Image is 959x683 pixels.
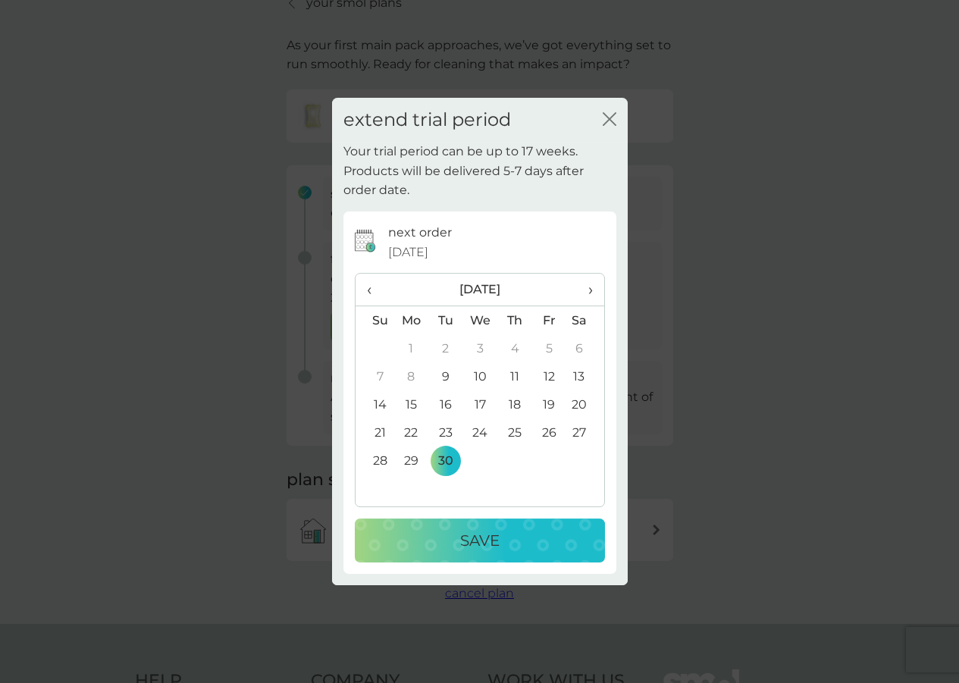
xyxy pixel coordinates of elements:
th: [DATE] [394,274,566,306]
td: 13 [566,362,603,390]
span: [DATE] [388,243,428,262]
button: close [603,112,616,128]
th: Sa [566,306,603,335]
th: Mo [394,306,429,335]
td: 15 [394,390,429,418]
td: 25 [497,418,531,446]
p: Save [460,528,500,553]
span: ‹ [367,274,383,305]
th: Su [356,306,394,335]
td: 10 [462,362,497,390]
td: 11 [497,362,531,390]
td: 23 [428,418,462,446]
td: 18 [497,390,531,418]
td: 14 [356,390,394,418]
td: 19 [532,390,566,418]
td: 8 [394,362,429,390]
th: Th [497,306,531,335]
th: Fr [532,306,566,335]
td: 6 [566,334,603,362]
span: › [577,274,592,305]
th: We [462,306,497,335]
td: 22 [394,418,429,446]
td: 26 [532,418,566,446]
td: 28 [356,446,394,475]
td: 27 [566,418,603,446]
td: 16 [428,390,462,418]
td: 3 [462,334,497,362]
td: 12 [532,362,566,390]
td: 21 [356,418,394,446]
td: 24 [462,418,497,446]
p: Your trial period can be up to 17 weeks. Products will be delivered 5-7 days after order date. [343,142,616,200]
td: 9 [428,362,462,390]
td: 29 [394,446,429,475]
td: 7 [356,362,394,390]
td: 1 [394,334,429,362]
td: 4 [497,334,531,362]
h2: extend trial period [343,109,511,131]
p: next order [388,223,452,243]
td: 30 [428,446,462,475]
td: 20 [566,390,603,418]
th: Tu [428,306,462,335]
button: Save [355,519,605,562]
td: 5 [532,334,566,362]
td: 17 [462,390,497,418]
td: 2 [428,334,462,362]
